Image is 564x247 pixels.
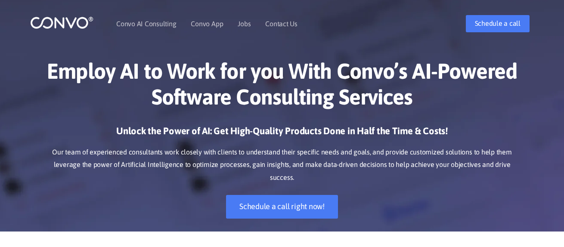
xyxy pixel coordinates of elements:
a: Jobs [238,20,251,27]
h3: Unlock the Power of AI: Get High-Quality Products Done in Half the Time & Costs! [43,125,521,144]
a: Schedule a call right now! [226,195,338,219]
h1: Employ AI to Work for you With Convo’s AI-Powered Software Consulting Services [43,58,521,116]
img: logo_1.png [30,16,93,29]
a: Convo AI Consulting [116,20,176,27]
p: Our team of experienced consultants work closely with clients to understand their specific needs ... [43,146,521,185]
a: Contact Us [265,20,297,27]
a: Convo App [191,20,223,27]
a: Schedule a call [466,15,530,32]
